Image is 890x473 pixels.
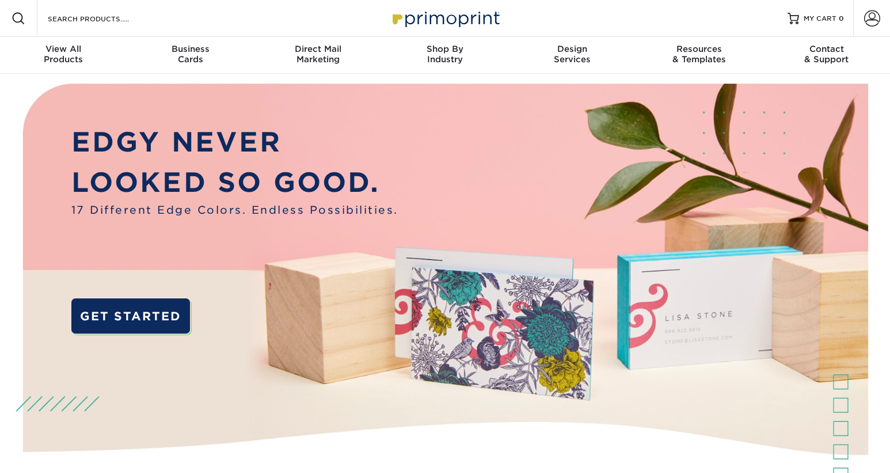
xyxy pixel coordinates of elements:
[382,37,509,74] a: Shop ByIndustry
[254,37,382,74] a: Direct MailMarketing
[47,12,159,25] input: SEARCH PRODUCTS.....
[508,44,636,65] div: Services
[382,44,509,65] div: Industry
[387,6,503,31] img: Primoprint
[508,44,636,54] span: Design
[763,44,890,54] span: Contact
[839,14,844,22] span: 0
[127,44,254,54] span: Business
[127,44,254,65] div: Cards
[763,37,890,74] a: Contact& Support
[382,44,509,54] span: Shop By
[636,37,763,74] a: Resources& Templates
[508,37,636,74] a: DesignServices
[763,44,890,65] div: & Support
[71,162,398,203] p: LOOKED SO GOOD.
[71,122,398,162] p: EDGY NEVER
[636,44,763,54] span: Resources
[254,44,382,54] span: Direct Mail
[804,14,836,24] span: MY CART
[254,44,382,65] div: Marketing
[71,202,398,218] span: 17 Different Edge Colors. Endless Possibilities.
[71,298,190,334] a: GET STARTED
[636,44,763,65] div: & Templates
[127,37,254,74] a: BusinessCards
